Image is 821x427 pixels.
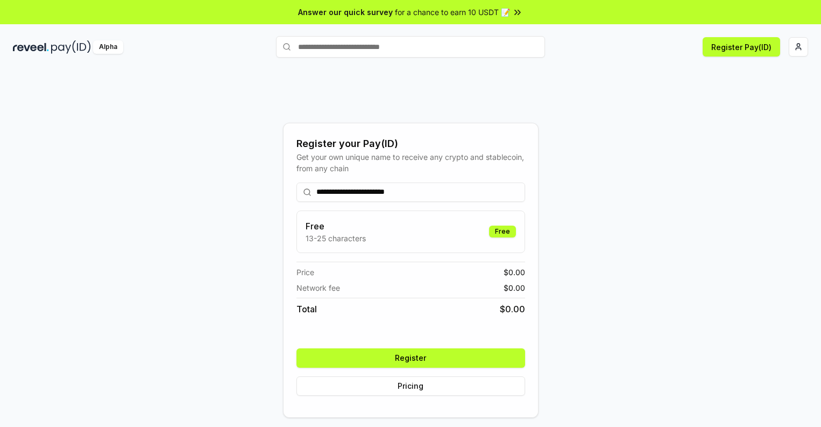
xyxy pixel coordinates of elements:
[296,136,525,151] div: Register your Pay(ID)
[703,37,780,57] button: Register Pay(ID)
[306,220,366,233] h3: Free
[296,348,525,368] button: Register
[51,40,91,54] img: pay_id
[504,267,525,278] span: $ 0.00
[93,40,123,54] div: Alpha
[504,282,525,293] span: $ 0.00
[296,282,340,293] span: Network fee
[500,303,525,316] span: $ 0.00
[296,376,525,396] button: Pricing
[298,6,393,18] span: Answer our quick survey
[296,303,317,316] span: Total
[296,151,525,174] div: Get your own unique name to receive any crypto and stablecoin, from any chain
[296,267,314,278] span: Price
[489,226,516,237] div: Free
[395,6,510,18] span: for a chance to earn 10 USDT 📝
[13,40,49,54] img: reveel_dark
[306,233,366,244] p: 13-25 characters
